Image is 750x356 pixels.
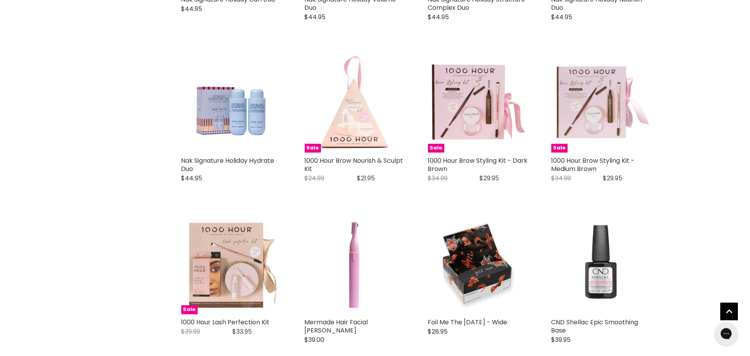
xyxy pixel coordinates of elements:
[181,327,201,336] span: $39.99
[428,215,528,315] a: Foil Me The Halloween - Wide Foil Me The Halloween - Wide
[428,53,528,153] a: 1000 Hour Brow Styling Kit - Dark Brown 1000 Hour Brow Styling Kit - Dark Brown Sale
[181,53,281,153] img: Nak Signature Holiday Hydrate Duo
[428,156,528,174] a: 1000 Hour Brow Styling Kit - Dark Brown
[305,144,321,153] span: Sale
[551,13,573,22] span: $44.95
[181,215,281,315] a: 1000 Hour Lash Perfection Kit 1000 Hour Lash Perfection Kit Sale
[711,319,742,348] iframe: Gorgias live chat messenger
[181,306,198,315] span: Sale
[551,53,651,153] img: 1000 Hour Brow Styling Kit - Medium Brown
[181,4,202,13] span: $44.95
[428,174,448,183] span: $34.99
[551,156,635,174] a: 1000 Hour Brow Styling Kit - Medium Brown
[428,318,508,327] a: Foil Me The [DATE] - Wide
[428,327,448,336] span: $28.95
[551,318,638,335] a: CND Shellac Epic Smoothing Base
[603,174,623,183] span: $29.95
[551,53,651,153] a: 1000 Hour Brow Styling Kit - Medium Brown 1000 Hour Brow Styling Kit - Medium Brown Sale
[181,318,270,327] a: 1000 Hour Lash Perfection Kit
[233,327,252,336] span: $33.95
[305,13,326,22] span: $44.95
[428,13,449,22] span: $44.95
[305,53,405,153] img: 1000 Hour Brow Nourish & Sculpt Kit
[181,215,281,315] img: 1000 Hour Lash Perfection Kit
[305,318,368,335] a: Mermade Hair Facial [PERSON_NAME]
[305,53,405,153] a: 1000 Hour Brow Nourish & Sculpt Kit 1000 Hour Brow Nourish & Sculpt Kit Sale
[305,174,325,183] span: $24.99
[551,174,571,183] span: $34.99
[428,144,445,153] span: Sale
[181,156,275,174] a: Nak Signature Holiday Hydrate Duo
[305,215,405,315] a: Mermade Hair Facial Shaver Mermade Hair Facial Shaver
[305,156,403,174] a: 1000 Hour Brow Nourish & Sculpt Kit
[551,144,568,153] span: Sale
[551,215,651,315] img: CND Shellac Epic Smoothing Base
[181,174,202,183] span: $44.95
[428,215,528,315] img: Foil Me The Halloween - Wide
[357,174,375,183] span: $21.95
[480,174,499,183] span: $29.95
[428,53,528,153] img: 1000 Hour Brow Styling Kit - Dark Brown
[551,336,571,345] span: $39.95
[305,336,325,345] span: $39.00
[305,215,405,315] img: Mermade Hair Facial Shaver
